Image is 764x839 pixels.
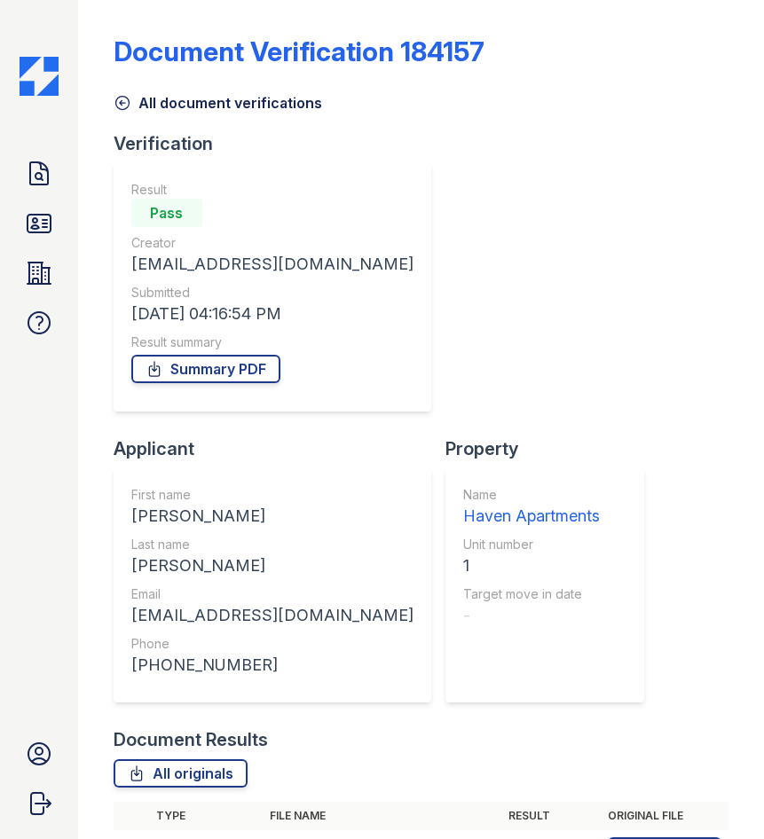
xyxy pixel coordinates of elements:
div: [PERSON_NAME] [131,504,414,529]
div: [PERSON_NAME] [131,553,414,578]
div: - [463,603,600,628]
div: Phone [131,635,414,653]
th: Type [149,802,263,830]
a: Summary PDF [131,355,280,383]
img: CE_Icon_Blue-c292c112584629df590d857e76928e9f676e5b41ef8f769ba2f05ee15b207248.png [20,57,59,96]
div: Verification [114,131,445,156]
div: [EMAIL_ADDRESS][DOMAIN_NAME] [131,252,414,277]
div: Haven Apartments [463,504,600,529]
div: 1 [463,553,600,578]
div: Creator [131,234,414,252]
div: Target move in date [463,585,600,603]
div: Submitted [131,284,414,302]
a: All document verifications [114,92,322,114]
div: Property [445,436,658,461]
div: Unit number [463,536,600,553]
div: Result [131,181,414,199]
div: [DATE] 04:16:54 PM [131,302,414,326]
div: [EMAIL_ADDRESS][DOMAIN_NAME] [131,603,414,628]
iframe: chat widget [689,768,746,821]
div: Applicant [114,436,445,461]
div: Email [131,585,414,603]
div: Pass [131,199,202,227]
div: First name [131,486,414,504]
div: Document Verification 184157 [114,35,484,67]
a: All originals [114,759,248,788]
div: Name [463,486,600,504]
div: Last name [131,536,414,553]
a: Name Haven Apartments [463,486,600,529]
th: Result [501,802,601,830]
div: [PHONE_NUMBER] [131,653,414,678]
th: File name [263,802,502,830]
div: Result summary [131,333,414,351]
div: Document Results [114,727,268,752]
th: Original file [601,802,729,830]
